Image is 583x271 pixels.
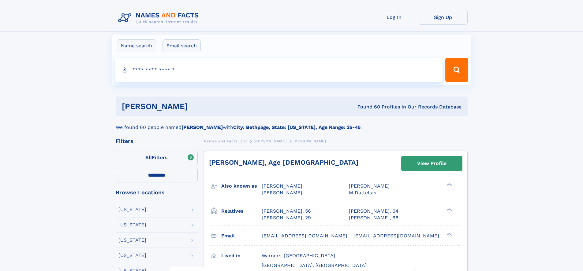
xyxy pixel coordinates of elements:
[445,207,452,211] div: ❯
[262,262,367,268] span: [GEOGRAPHIC_DATA], [GEOGRAPHIC_DATA]
[419,10,468,25] a: Sign Up
[349,214,398,221] a: [PERSON_NAME], 68
[118,222,146,227] div: [US_STATE]
[163,39,201,52] label: Email search
[118,253,146,258] div: [US_STATE]
[118,238,146,243] div: [US_STATE]
[233,124,361,130] b: City: Bethpage, State: [US_STATE], Age Range: 35-45
[262,208,311,214] a: [PERSON_NAME], 56
[349,208,398,214] a: [PERSON_NAME], 64
[209,159,358,166] a: [PERSON_NAME], Age [DEMOGRAPHIC_DATA]
[116,138,198,144] div: Filters
[116,10,204,26] img: Logo Names and Facts
[402,156,462,171] a: View Profile
[445,58,468,82] button: Search Button
[445,183,452,187] div: ❯
[272,104,462,110] div: Found 60 Profiles In Our Records Database
[417,156,447,170] div: View Profile
[262,233,347,239] span: [EMAIL_ADDRESS][DOMAIN_NAME]
[122,103,273,110] h1: [PERSON_NAME]
[244,139,247,143] span: C
[117,39,156,52] label: Name search
[181,124,223,130] b: [PERSON_NAME]
[145,155,152,160] span: All
[262,190,302,196] span: [PERSON_NAME]
[349,183,390,189] span: [PERSON_NAME]
[244,137,247,145] a: C
[115,58,443,82] input: search input
[254,137,286,145] a: [PERSON_NAME]
[221,206,262,216] h3: Relatives
[221,181,262,191] h3: Also known as
[118,207,146,212] div: [US_STATE]
[353,233,439,239] span: [EMAIL_ADDRESS][DOMAIN_NAME]
[221,251,262,261] h3: Lived in
[221,231,262,241] h3: Email
[116,116,468,131] div: We found 60 people named with .
[262,253,335,258] span: Warners, [GEOGRAPHIC_DATA]
[293,139,326,143] span: [PERSON_NAME]
[116,190,198,195] div: Browse Locations
[370,10,419,25] a: Log In
[262,214,311,221] a: [PERSON_NAME], 29
[262,183,302,189] span: [PERSON_NAME]
[204,137,237,145] a: Names and Facts
[445,232,452,236] div: ❯
[254,139,286,143] span: [PERSON_NAME]
[349,190,376,196] span: M Dattellas
[116,151,198,165] label: Filters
